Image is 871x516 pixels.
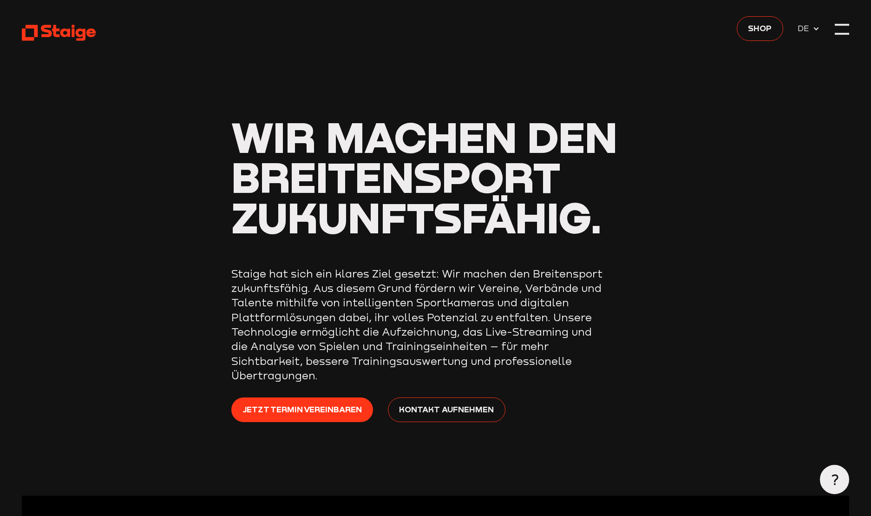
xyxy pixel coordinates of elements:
span: DE [798,22,812,34]
span: Wir machen den Breitensport zukunftsfähig. [231,111,617,243]
a: Shop [737,16,783,41]
p: Staige hat sich ein klares Ziel gesetzt: Wir machen den Breitensport zukunftsfähig. Aus diesem Gr... [231,266,603,383]
span: Shop [748,21,772,34]
a: Kontakt aufnehmen [388,397,505,422]
a: Jetzt Termin vereinbaren [231,397,373,422]
span: Jetzt Termin vereinbaren [243,403,362,415]
span: Kontakt aufnehmen [399,403,494,415]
